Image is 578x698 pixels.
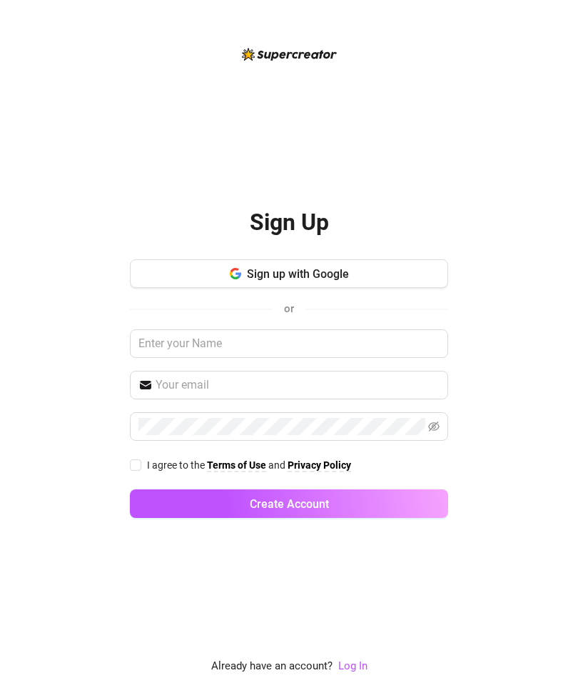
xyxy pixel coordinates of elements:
button: Create Account [130,489,448,518]
input: Enter your Name [130,329,448,358]
h2: Sign Up [250,208,329,237]
span: Already have an account? [211,658,333,675]
a: Privacy Policy [288,459,351,472]
a: Log In [338,658,367,675]
strong: Privacy Policy [288,459,351,471]
a: Log In [338,659,367,672]
span: Create Account [250,497,329,511]
input: Your email [156,377,440,394]
button: Sign up with Google [130,259,448,288]
strong: Terms of Use [207,459,266,471]
span: Sign up with Google [247,267,349,281]
a: Terms of Use [207,459,266,472]
img: logo-BBDzfeDw.svg [242,48,337,61]
span: or [284,302,294,315]
span: I agree to the [147,459,207,471]
span: and [268,459,288,471]
span: eye-invisible [428,421,440,432]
